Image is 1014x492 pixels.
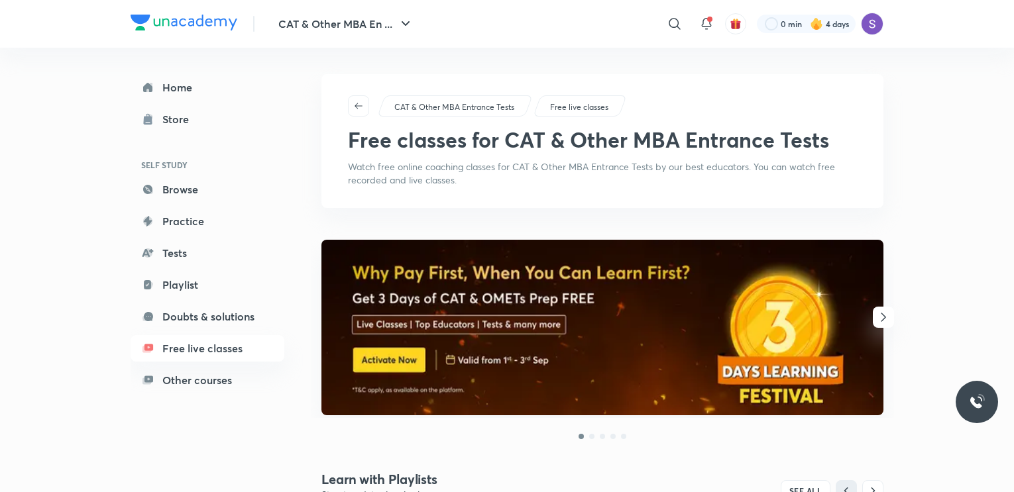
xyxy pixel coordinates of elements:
[725,13,746,34] button: avatar
[131,15,237,34] a: Company Logo
[321,240,883,417] a: banner
[131,15,237,30] img: Company Logo
[550,101,608,113] p: Free live classes
[321,471,602,488] h4: Learn with Playlists
[348,127,829,152] h1: Free classes for CAT & Other MBA Entrance Tests
[162,111,197,127] div: Store
[270,11,422,37] button: CAT & Other MBA En ...
[969,394,985,410] img: ttu
[131,271,284,298] a: Playlist
[394,101,514,113] p: CAT & Other MBA Entrance Tests
[131,303,284,330] a: Doubts & solutions
[131,176,284,203] a: Browse
[810,17,823,30] img: streak
[131,240,284,266] a: Tests
[131,367,284,393] a: Other courses
[131,74,284,101] a: Home
[131,208,284,234] a: Practice
[548,101,611,113] a: Free live classes
[348,160,857,187] p: Watch free online coaching classes for CAT & Other MBA Entrance Tests by our best educators. You ...
[131,106,284,132] a: Store
[131,335,284,362] a: Free live classes
[392,101,517,113] a: CAT & Other MBA Entrance Tests
[730,18,742,30] img: avatar
[861,13,883,35] img: Sapara Premji
[131,154,284,176] h6: SELF STUDY
[321,240,883,415] img: banner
